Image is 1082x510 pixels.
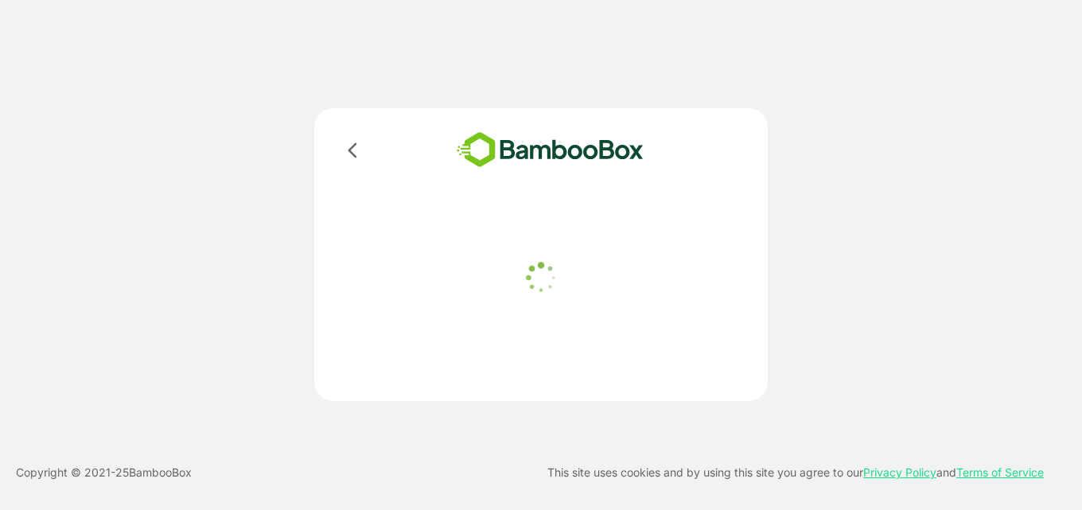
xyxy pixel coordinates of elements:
p: This site uses cookies and by using this site you agree to our and [547,463,1044,482]
img: loader [521,258,561,298]
p: Copyright © 2021- 25 BambooBox [16,463,192,482]
img: bamboobox [434,127,667,173]
a: Terms of Service [956,465,1044,479]
a: Privacy Policy [863,465,936,479]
